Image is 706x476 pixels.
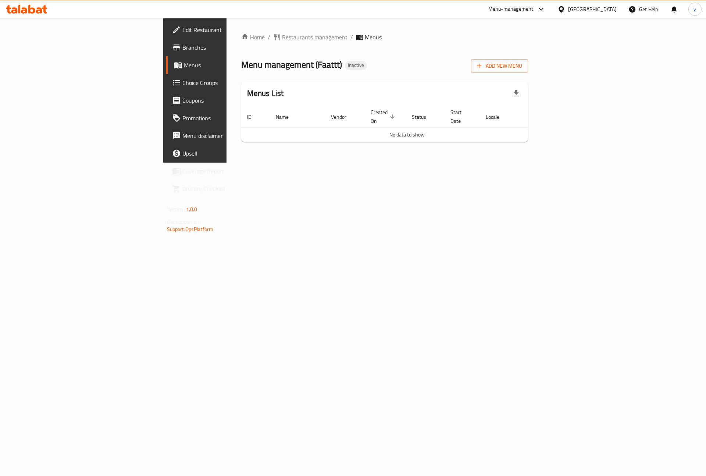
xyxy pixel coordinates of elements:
span: ID [247,113,261,121]
span: Coupons [182,96,275,105]
span: Get support on: [167,217,201,227]
button: Add New Menu [471,59,528,73]
li: / [350,33,353,42]
th: Actions [518,106,573,128]
span: Menus [184,61,275,70]
a: Coverage Report [166,162,281,180]
span: Version: [167,205,185,214]
div: Menu-management [488,5,534,14]
a: Branches [166,39,281,56]
span: Choice Groups [182,78,275,87]
span: Edit Restaurant [182,25,275,34]
nav: breadcrumb [241,33,528,42]
a: Menus [166,56,281,74]
span: Name [276,113,298,121]
a: Support.OpsPlatform [167,224,214,234]
a: Menu disclaimer [166,127,281,145]
span: Menus [365,33,382,42]
span: Created On [371,108,397,125]
span: Locale [486,113,509,121]
span: Grocery Checklist [182,184,275,193]
span: Promotions [182,114,275,122]
div: Export file [507,85,525,102]
span: Restaurants management [282,33,347,42]
span: Inactive [345,62,367,68]
div: Inactive [345,61,367,70]
span: Start Date [450,108,471,125]
span: Add New Menu [477,61,522,71]
span: No data to show [389,130,425,139]
a: Promotions [166,109,281,127]
span: Upsell [182,149,275,158]
a: Coupons [166,92,281,109]
span: y [693,5,696,13]
h2: Menus List [247,88,284,99]
span: Vendor [331,113,356,121]
a: Edit Restaurant [166,21,281,39]
a: Upsell [166,145,281,162]
span: Status [412,113,436,121]
a: Grocery Checklist [166,180,281,198]
div: [GEOGRAPHIC_DATA] [568,5,617,13]
a: Choice Groups [166,74,281,92]
span: Menu management ( Faattt ) [241,56,342,73]
table: enhanced table [241,106,573,142]
a: Restaurants management [273,33,347,42]
span: Coverage Report [182,167,275,175]
span: 1.0.0 [186,205,197,214]
span: Branches [182,43,275,52]
span: Menu disclaimer [182,131,275,140]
